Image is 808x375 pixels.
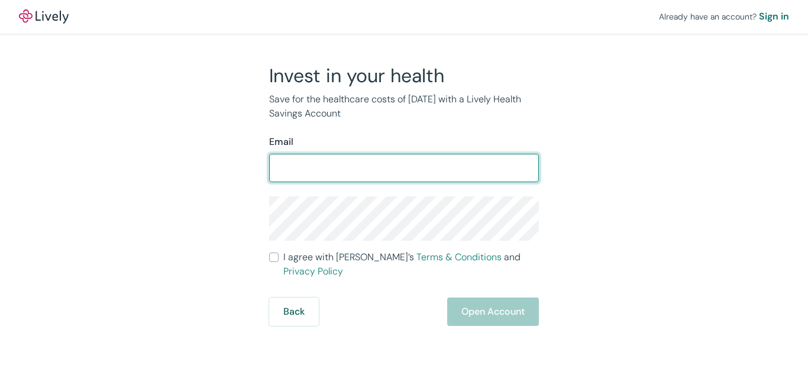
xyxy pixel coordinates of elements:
[19,9,69,24] a: LivelyLively
[283,250,539,279] span: I agree with [PERSON_NAME]’s and
[759,9,789,24] a: Sign in
[19,9,69,24] img: Lively
[269,135,293,149] label: Email
[269,298,319,326] button: Back
[416,251,502,263] a: Terms & Conditions
[269,64,539,88] h2: Invest in your health
[283,265,343,277] a: Privacy Policy
[659,9,789,24] div: Already have an account?
[269,92,539,121] p: Save for the healthcare costs of [DATE] with a Lively Health Savings Account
